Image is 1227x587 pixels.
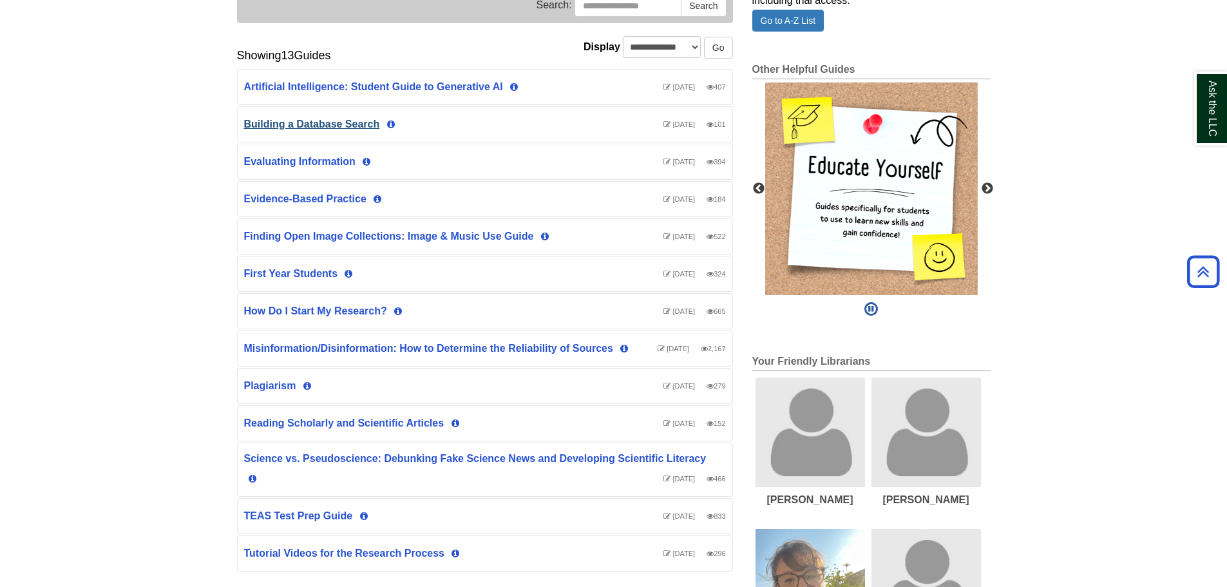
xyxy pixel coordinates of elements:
[765,82,978,295] div: This box contains rotating images
[765,82,978,295] img: Educate yourself! Guides specifically for students to use to learn new skills and gain confidence!
[584,38,620,56] label: Display
[663,550,695,557] span: Last Updated
[707,307,725,315] span: Number of visits this year
[663,83,695,91] span: Last Updated
[663,307,695,315] span: Last Updated
[663,419,695,427] span: Last Updated
[752,64,991,79] h2: Other Helpful Guides
[752,10,824,32] a: Go to A-Z List
[861,295,882,323] button: Pause
[281,49,294,62] span: 13
[707,512,725,520] span: Number of visits this year
[707,120,725,128] span: Number of visits this year
[244,193,366,204] a: Evidence-Based Practice
[707,158,725,166] span: Number of visits this year
[752,356,991,371] h2: Your Friendly Librarians
[707,195,725,203] span: Number of visits this year
[244,343,613,354] a: Misinformation/Disinformation: How to Determine the Reliability of Sources
[244,548,445,559] a: Tutorial Videos for the Research Process
[663,120,695,128] span: Last Updated
[704,37,733,59] button: Go
[707,419,725,427] span: Number of visits this year
[658,345,689,352] span: Last Updated
[756,378,865,487] img: Ashton Flores's picture
[871,378,981,506] a: Andrew Hinote's picture[PERSON_NAME]
[707,475,725,483] span: Number of visits this year
[756,378,865,506] a: Ashton Flores's picture[PERSON_NAME]
[663,195,695,203] span: Last Updated
[871,378,981,487] img: Andrew Hinote's picture
[244,510,353,521] a: TEAS Test Prep Guide
[707,83,725,91] span: Number of visits this year
[244,119,380,130] a: Building a Database Search
[244,305,387,316] a: How Do I Start My Research?
[244,268,338,279] a: First Year Students
[707,270,725,278] span: Number of visits this year
[701,345,726,352] span: Number of visits this year
[663,270,695,278] span: Last Updated
[244,418,444,428] a: Reading Scholarly and Scientific Articles
[707,550,725,557] span: Number of visits this year
[237,69,733,573] section: List of Guides
[756,494,865,506] div: [PERSON_NAME]
[981,182,994,195] button: Next
[871,494,981,506] div: [PERSON_NAME]
[244,156,356,167] a: Evaluating Information
[663,475,695,483] span: Last Updated
[244,453,707,464] a: Science vs. Pseudoscience: Debunking Fake Science News and Developing Scientific Literacy
[663,382,695,390] span: Last Updated
[663,512,695,520] span: Last Updated
[707,382,725,390] span: Number of visits this year
[237,49,331,63] h2: Showing Guides
[663,158,695,166] span: Last Updated
[663,233,695,240] span: Last Updated
[244,81,503,92] a: Artificial Intelligence: Student Guide to Generative AI
[1183,263,1224,280] a: Back to Top
[244,231,534,242] a: Finding Open Image Collections: Image & Music Use Guide
[244,380,296,391] a: Plagiarism
[707,233,725,240] span: Number of visits this year
[752,182,765,195] button: Previous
